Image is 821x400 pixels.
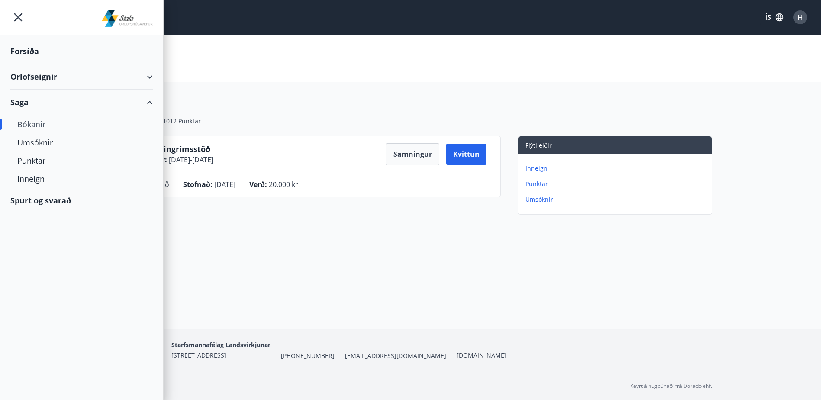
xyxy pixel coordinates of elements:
span: [EMAIL_ADDRESS][DOMAIN_NAME] [345,352,446,360]
span: 20.000 kr. [269,180,300,189]
p: Umsóknir [525,195,708,204]
div: Punktar [17,152,146,170]
span: [STREET_ADDRESS] [171,351,226,359]
p: Inneign [525,164,708,173]
div: Forsíða [10,39,153,64]
button: Kvittun [446,144,486,165]
button: ÍS [760,10,788,25]
button: menu [10,10,26,25]
div: Orlofseignir [10,64,153,90]
span: [DATE] [214,180,235,189]
span: Flýtileiðir [525,141,552,149]
div: Bókanir [17,115,146,133]
a: [DOMAIN_NAME] [457,351,506,359]
span: Starfsmannafélag Landsvirkjunar [171,341,270,349]
span: H [798,13,803,22]
div: Inneign [17,170,146,188]
p: Keyrt á hugbúnaði frá Dorado ehf. [630,382,712,390]
p: Punktar [525,180,708,188]
button: Samningur [386,143,439,165]
div: Spurt og svarað [10,188,153,213]
span: Staður - Steingrímsstöð [118,144,210,154]
span: [PHONE_NUMBER] [281,352,335,360]
img: union_logo [102,10,153,27]
div: Umsóknir [17,133,146,152]
div: Saga [10,90,153,115]
span: [DATE] - [DATE] [167,155,213,165]
span: 1012 Punktar [163,117,201,126]
span: Verð : [249,180,267,189]
span: Stofnað : [183,180,212,189]
button: H [790,7,811,28]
